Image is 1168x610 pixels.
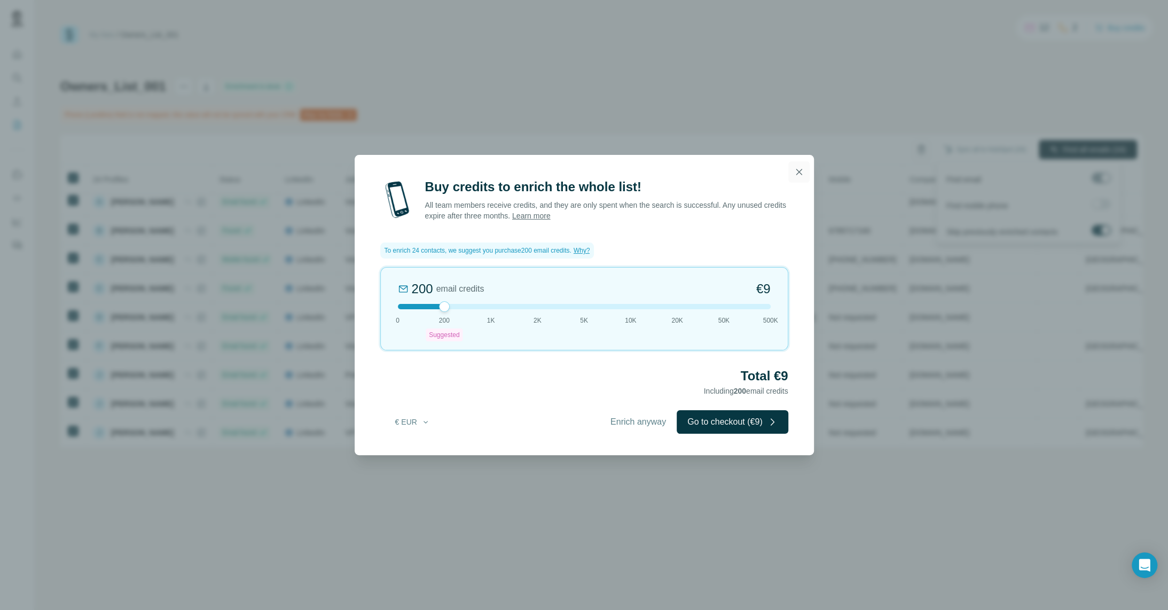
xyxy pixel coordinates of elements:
span: 5K [580,316,588,325]
a: Learn more [512,212,551,220]
span: 1K [487,316,495,325]
span: 50K [718,316,730,325]
span: To enrich 24 contacts, we suggest you purchase 200 email credits . [385,246,571,255]
span: Why? [574,247,590,254]
span: 20K [671,316,683,325]
span: Including email credits [704,387,788,395]
span: €9 [756,280,771,298]
div: Open Intercom Messenger [1132,552,1157,578]
button: € EUR [388,412,437,432]
span: email credits [436,283,484,295]
img: mobile-phone [380,178,414,221]
span: 200 [439,316,450,325]
button: Go to checkout (€9) [677,410,788,434]
h2: Total €9 [380,367,788,385]
span: 200 [734,387,746,395]
span: Enrich anyway [610,416,666,428]
div: 200 [412,280,433,298]
span: 500K [763,316,778,325]
span: 10K [625,316,636,325]
p: All team members receive credits, and they are only spent when the search is successful. Any unus... [425,200,788,221]
div: Suggested [426,329,463,341]
span: 2K [534,316,542,325]
span: 0 [396,316,399,325]
button: Enrich anyway [600,410,677,434]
